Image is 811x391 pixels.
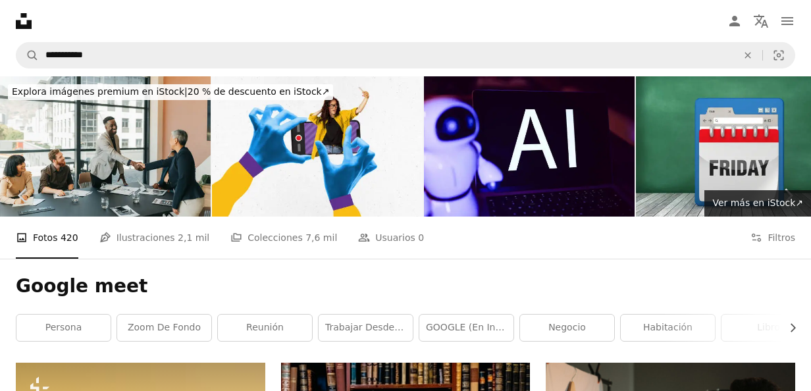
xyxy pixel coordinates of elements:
[305,230,337,245] span: 7,6 mil
[781,315,795,341] button: desplazar lista a la derecha
[418,230,424,245] span: 0
[765,132,811,259] a: Siguiente
[733,43,762,68] button: Borrar
[712,197,803,208] span: Ver más en iStock ↗
[748,8,774,34] button: Idioma
[16,43,39,68] button: Buscar en Unsplash
[419,315,513,341] a: GOOGLE (en inglés
[750,217,795,259] button: Filtros
[16,274,795,298] h1: Google meet
[12,86,329,97] span: 20 % de descuento en iStock ↗
[319,315,413,341] a: trabajar desde casa
[16,42,795,68] form: Encuentra imágenes en todo el sitio
[178,230,209,245] span: 2,1 mil
[721,8,748,34] a: Iniciar sesión / Registrarse
[12,86,188,97] span: Explora imágenes premium en iStock |
[218,315,312,341] a: reunión
[520,315,614,341] a: negocio
[230,217,337,259] a: Colecciones 7,6 mil
[774,8,800,34] button: Menú
[99,217,210,259] a: Ilustraciones 2,1 mil
[117,315,211,341] a: zoom de fondo
[424,76,635,217] img: Tecnología de Inteligencia Artificial.
[763,43,795,68] button: Búsqueda visual
[704,190,811,217] a: Ver más en iStock↗
[16,315,111,341] a: persona
[16,13,32,29] a: Inicio — Unsplash
[358,217,424,259] a: Usuarios 0
[212,76,423,217] img: Collage de arte contemporáneo. Manos enmarcando a una mujer con chaqueta amarilla en la pantalla ...
[621,315,715,341] a: habitación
